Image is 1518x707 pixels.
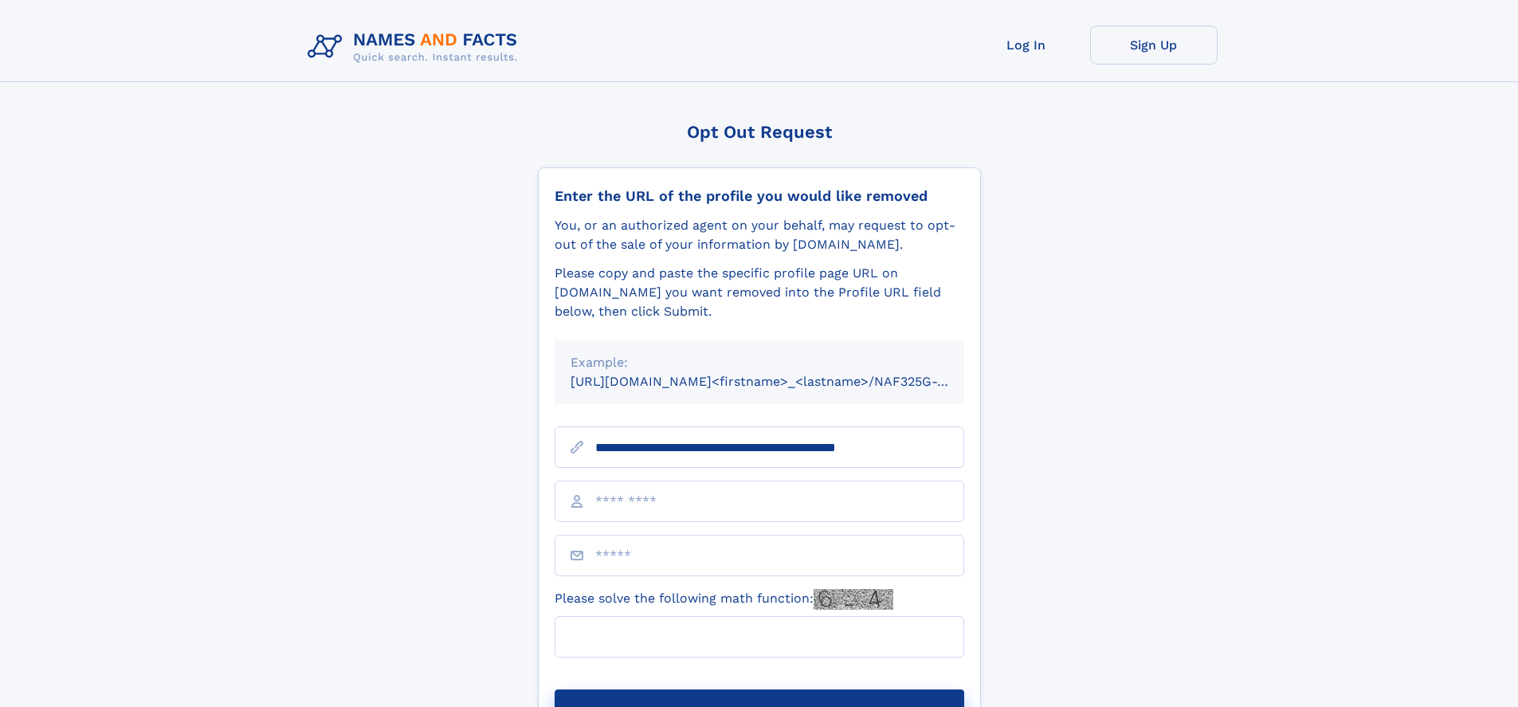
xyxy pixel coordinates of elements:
div: Please copy and paste the specific profile page URL on [DOMAIN_NAME] you want removed into the Pr... [555,264,964,321]
a: Sign Up [1090,26,1218,65]
img: Logo Names and Facts [301,26,531,69]
div: Example: [571,353,948,372]
div: Enter the URL of the profile you would like removed [555,187,964,205]
small: [URL][DOMAIN_NAME]<firstname>_<lastname>/NAF325G-xxxxxxxx [571,374,994,389]
div: Opt Out Request [538,122,981,142]
a: Log In [963,26,1090,65]
label: Please solve the following math function: [555,589,893,610]
div: You, or an authorized agent on your behalf, may request to opt-out of the sale of your informatio... [555,216,964,254]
